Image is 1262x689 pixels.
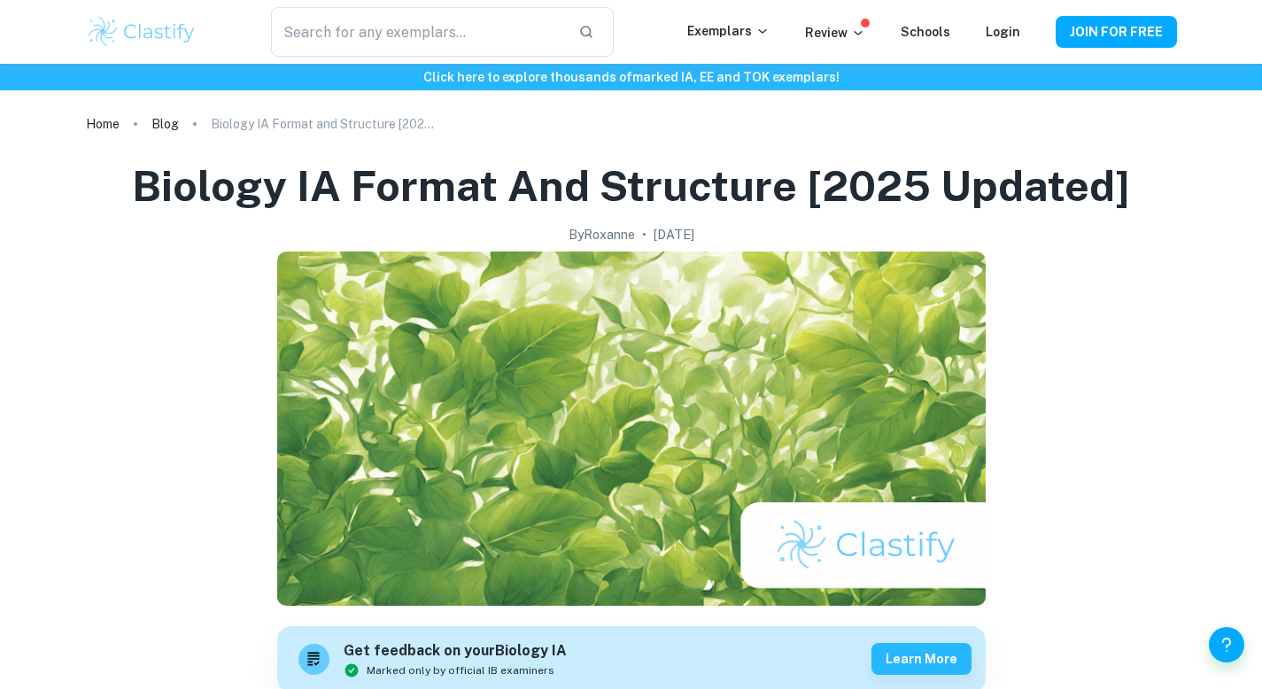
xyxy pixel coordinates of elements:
h6: Get feedback on your Biology IA [344,640,567,662]
p: Exemplars [687,21,770,41]
span: Marked only by official IB examiners [367,662,554,678]
h1: Biology IA Format and Structure [2025 updated] [132,158,1130,214]
p: • [642,225,646,244]
p: Biology IA Format and Structure [2025 updated] [211,114,441,134]
h2: By Roxanne [569,225,635,244]
button: JOIN FOR FREE [1056,16,1177,48]
p: Review [805,23,865,43]
a: Schools [901,25,950,39]
img: Clastify logo [86,14,198,50]
a: Blog [151,112,179,136]
h6: Click here to explore thousands of marked IA, EE and TOK exemplars ! [4,67,1258,87]
button: Learn more [871,643,972,675]
a: Login [986,25,1020,39]
h2: [DATE] [654,225,694,244]
input: Search for any exemplars... [271,7,563,57]
a: Home [86,112,120,136]
img: Biology IA Format and Structure [2025 updated] cover image [277,252,986,606]
button: Help and Feedback [1209,627,1244,662]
